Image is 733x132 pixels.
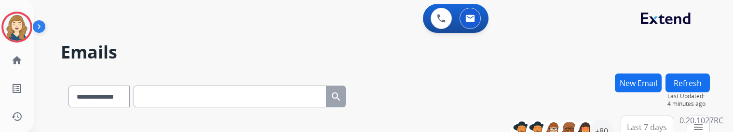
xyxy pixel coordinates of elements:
span: Last 7 days [627,125,667,129]
h2: Emails [61,43,710,62]
mat-icon: list_alt [11,83,23,94]
button: Refresh [665,73,710,92]
mat-icon: search [330,91,342,103]
img: avatar [3,14,30,41]
mat-icon: history [11,111,23,122]
button: New Email [615,73,662,92]
span: Last Updated: [667,92,710,100]
p: 0.20.1027RC [679,115,723,126]
mat-icon: home [11,55,23,66]
span: 4 minutes ago [667,100,710,108]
